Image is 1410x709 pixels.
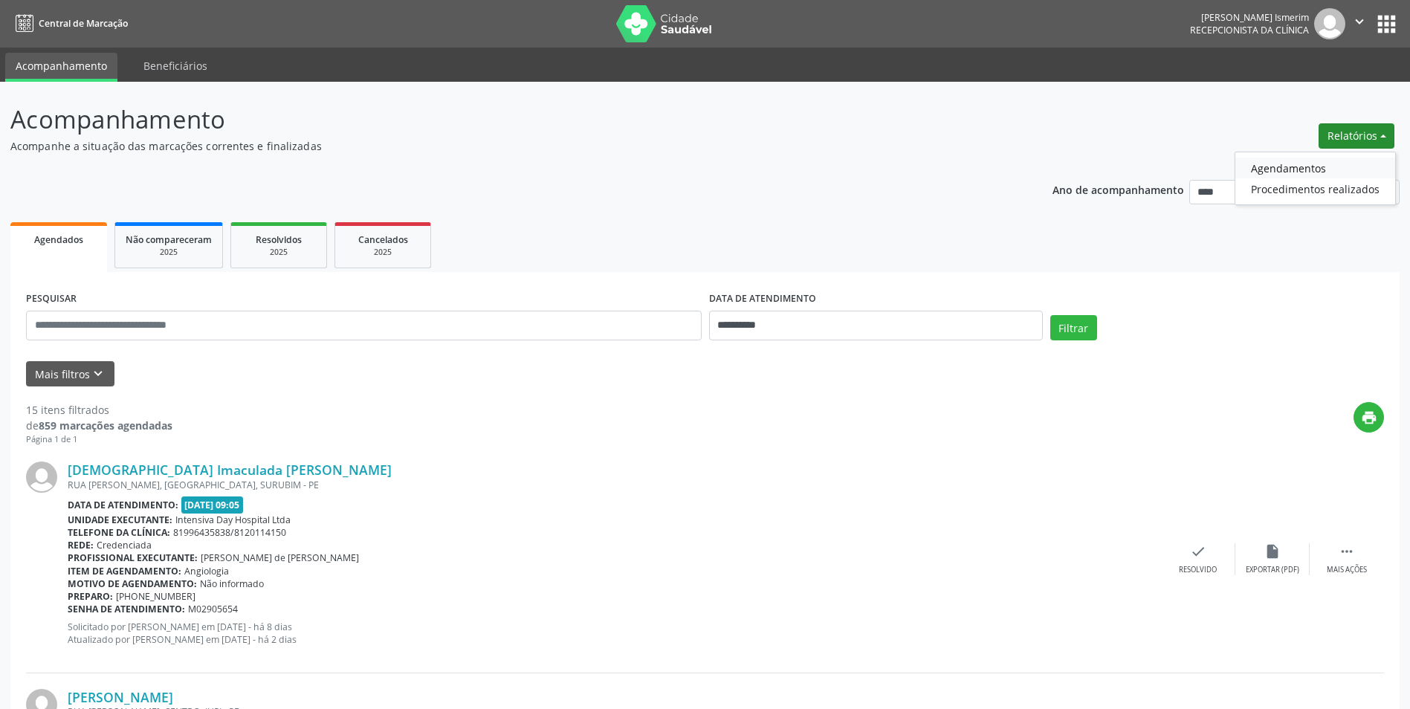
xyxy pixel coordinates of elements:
[1052,180,1184,198] p: Ano de acompanhamento
[1264,543,1281,560] i: insert_drive_file
[242,247,316,258] div: 2025
[68,539,94,551] b: Rede:
[175,514,291,526] span: Intensiva Day Hospital Ltda
[200,577,264,590] span: Não informado
[26,418,172,433] div: de
[173,526,286,539] span: 81996435838/8120114150
[1246,565,1299,575] div: Exportar (PDF)
[10,11,128,36] a: Central de Marcação
[1190,543,1206,560] i: check
[68,479,1161,491] div: RUA [PERSON_NAME], [GEOGRAPHIC_DATA], SURUBIM - PE
[1351,13,1368,30] i: 
[26,361,114,387] button: Mais filtroskeyboard_arrow_down
[1319,123,1394,149] button: Relatórios
[1190,24,1309,36] span: Recepcionista da clínica
[126,247,212,258] div: 2025
[97,539,152,551] span: Credenciada
[1235,178,1395,199] a: Procedimentos realizados
[39,418,172,433] strong: 859 marcações agendadas
[1354,402,1384,433] button: print
[1179,565,1217,575] div: Resolvido
[346,247,420,258] div: 2025
[90,366,106,382] i: keyboard_arrow_down
[181,496,244,514] span: [DATE] 09:05
[1327,565,1367,575] div: Mais ações
[184,565,229,577] span: Angiologia
[126,233,212,246] span: Não compareceram
[26,288,77,311] label: PESQUISAR
[1345,8,1374,39] button: 
[68,526,170,539] b: Telefone da clínica:
[68,499,178,511] b: Data de atendimento:
[10,101,983,138] p: Acompanhamento
[26,462,57,493] img: img
[116,590,195,603] span: [PHONE_NUMBER]
[1374,11,1400,37] button: apps
[1361,409,1377,426] i: print
[68,577,197,590] b: Motivo de agendamento:
[68,621,1161,646] p: Solicitado por [PERSON_NAME] em [DATE] - há 8 dias Atualizado por [PERSON_NAME] em [DATE] - há 2 ...
[1235,152,1396,205] ul: Relatórios
[1339,543,1355,560] i: 
[358,233,408,246] span: Cancelados
[256,233,302,246] span: Resolvidos
[68,603,185,615] b: Senha de atendimento:
[188,603,238,615] span: M02905654
[10,138,983,154] p: Acompanhe a situação das marcações correntes e finalizadas
[26,433,172,446] div: Página 1 de 1
[1050,315,1097,340] button: Filtrar
[34,233,83,246] span: Agendados
[68,462,392,478] a: [DEMOGRAPHIC_DATA] Imaculada [PERSON_NAME]
[68,590,113,603] b: Preparo:
[26,402,172,418] div: 15 itens filtrados
[68,565,181,577] b: Item de agendamento:
[133,53,218,79] a: Beneficiários
[1235,158,1395,178] a: Agendamentos
[68,514,172,526] b: Unidade executante:
[1190,11,1309,24] div: [PERSON_NAME] Ismerim
[709,288,816,311] label: DATA DE ATENDIMENTO
[5,53,117,82] a: Acompanhamento
[201,551,359,564] span: [PERSON_NAME] de [PERSON_NAME]
[1314,8,1345,39] img: img
[39,17,128,30] span: Central de Marcação
[68,689,173,705] a: [PERSON_NAME]
[68,551,198,564] b: Profissional executante:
